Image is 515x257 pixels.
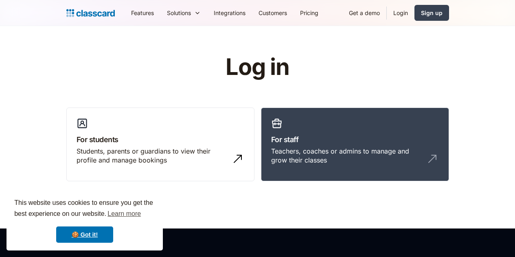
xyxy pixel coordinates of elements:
[125,4,160,22] a: Features
[106,208,142,220] a: learn more about cookies
[207,4,252,22] a: Integrations
[56,226,113,243] a: dismiss cookie message
[77,147,228,165] div: Students, parents or guardians to view their profile and manage bookings
[294,4,325,22] a: Pricing
[261,108,449,182] a: For staffTeachers, coaches or admins to manage and grow their classes
[252,4,294,22] a: Customers
[421,9,443,17] div: Sign up
[77,134,244,145] h3: For students
[160,4,207,22] div: Solutions
[7,190,163,250] div: cookieconsent
[128,55,387,80] h1: Log in
[14,198,155,220] span: This website uses cookies to ensure you get the best experience on our website.
[387,4,414,22] a: Login
[271,147,423,165] div: Teachers, coaches or admins to manage and grow their classes
[342,4,386,22] a: Get a demo
[414,5,449,21] a: Sign up
[167,9,191,17] div: Solutions
[66,7,115,19] a: home
[66,108,254,182] a: For studentsStudents, parents or guardians to view their profile and manage bookings
[271,134,439,145] h3: For staff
